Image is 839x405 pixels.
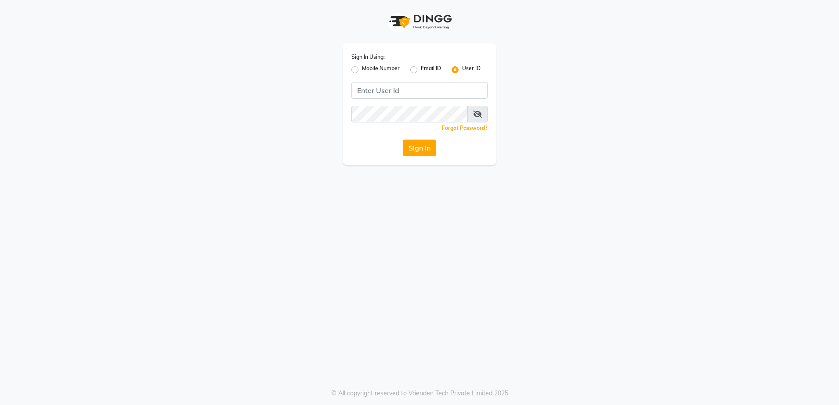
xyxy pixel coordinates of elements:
label: Email ID [421,65,441,75]
label: Sign In Using: [351,53,385,61]
input: Username [351,82,488,99]
img: logo1.svg [384,9,455,35]
label: User ID [462,65,481,75]
a: Forgot Password? [442,125,488,131]
label: Mobile Number [362,65,400,75]
button: Sign In [403,140,436,156]
input: Username [351,106,468,122]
